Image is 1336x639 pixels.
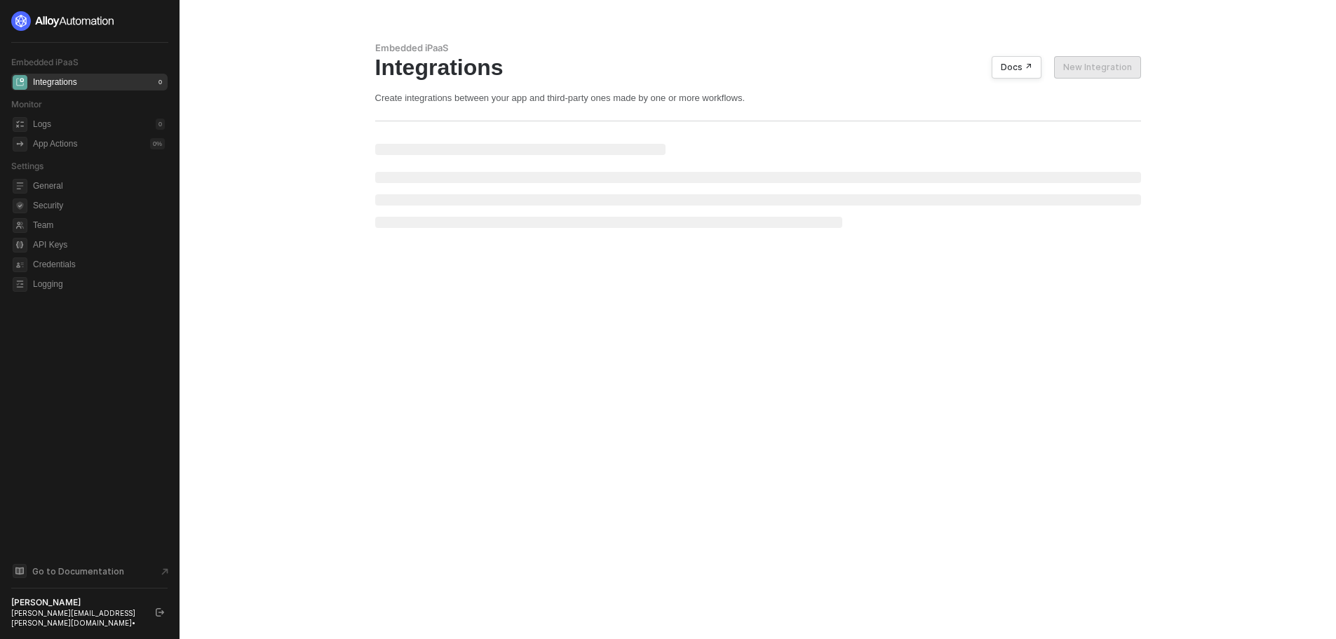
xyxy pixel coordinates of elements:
[13,75,27,90] span: integrations
[33,138,77,150] div: App Actions
[13,179,27,194] span: general
[13,137,27,152] span: icon-app-actions
[33,76,77,88] div: Integrations
[13,277,27,292] span: logging
[32,565,124,577] span: Go to Documentation
[13,199,27,213] span: security
[1001,62,1032,73] div: Docs ↗
[33,177,165,194] span: General
[1054,56,1141,79] button: New Integration
[11,608,143,628] div: [PERSON_NAME][EMAIL_ADDRESS][PERSON_NAME][DOMAIN_NAME] •
[33,197,165,214] span: Security
[156,119,165,130] div: 0
[375,92,1141,104] div: Create integrations between your app and third-party ones made by one or more workflows.
[156,76,165,88] div: 0
[13,257,27,272] span: credentials
[11,11,115,31] img: logo
[375,42,1141,54] div: Embedded iPaaS
[150,138,165,149] div: 0 %
[33,119,51,130] div: Logs
[11,597,143,608] div: [PERSON_NAME]
[11,11,168,31] a: logo
[11,563,168,579] a: Knowledge Base
[13,218,27,233] span: team
[158,565,172,579] span: document-arrow
[992,56,1041,79] button: Docs ↗
[11,57,79,67] span: Embedded iPaaS
[11,99,42,109] span: Monitor
[11,161,43,171] span: Settings
[33,217,165,234] span: Team
[13,238,27,253] span: api-key
[13,564,27,578] span: documentation
[13,117,27,132] span: icon-logs
[33,236,165,253] span: API Keys
[33,256,165,273] span: Credentials
[156,608,164,617] span: logout
[33,276,165,292] span: Logging
[375,54,1141,81] div: Integrations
